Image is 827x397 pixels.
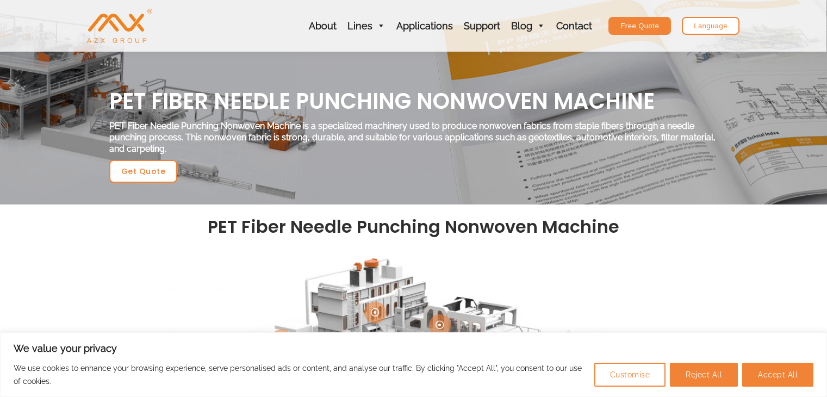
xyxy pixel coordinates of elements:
p: We value your privacy [14,342,813,355]
p: We use cookies to enhance your browsing experience, serve personalised ads or content, and analys... [14,362,586,388]
a: Language [682,17,739,35]
span: Get Quote [121,168,166,175]
h2: PET Fiber Needle Punching Nonwoven Machine [109,215,718,238]
a: Free Quote [608,17,671,35]
a: AZX Nonwoven Machine [87,20,152,30]
button: Reject All [670,363,738,387]
h1: PET Fiber Needle Punching Nonwoven Machine [109,87,718,115]
button: Accept All [742,363,813,387]
div: PET Fiber Needle Punching Nonwoven Machine is a specialized machinery used to produce nonwoven fa... [109,121,718,154]
button: Customise [594,363,666,387]
a: Get Quote [109,160,178,183]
